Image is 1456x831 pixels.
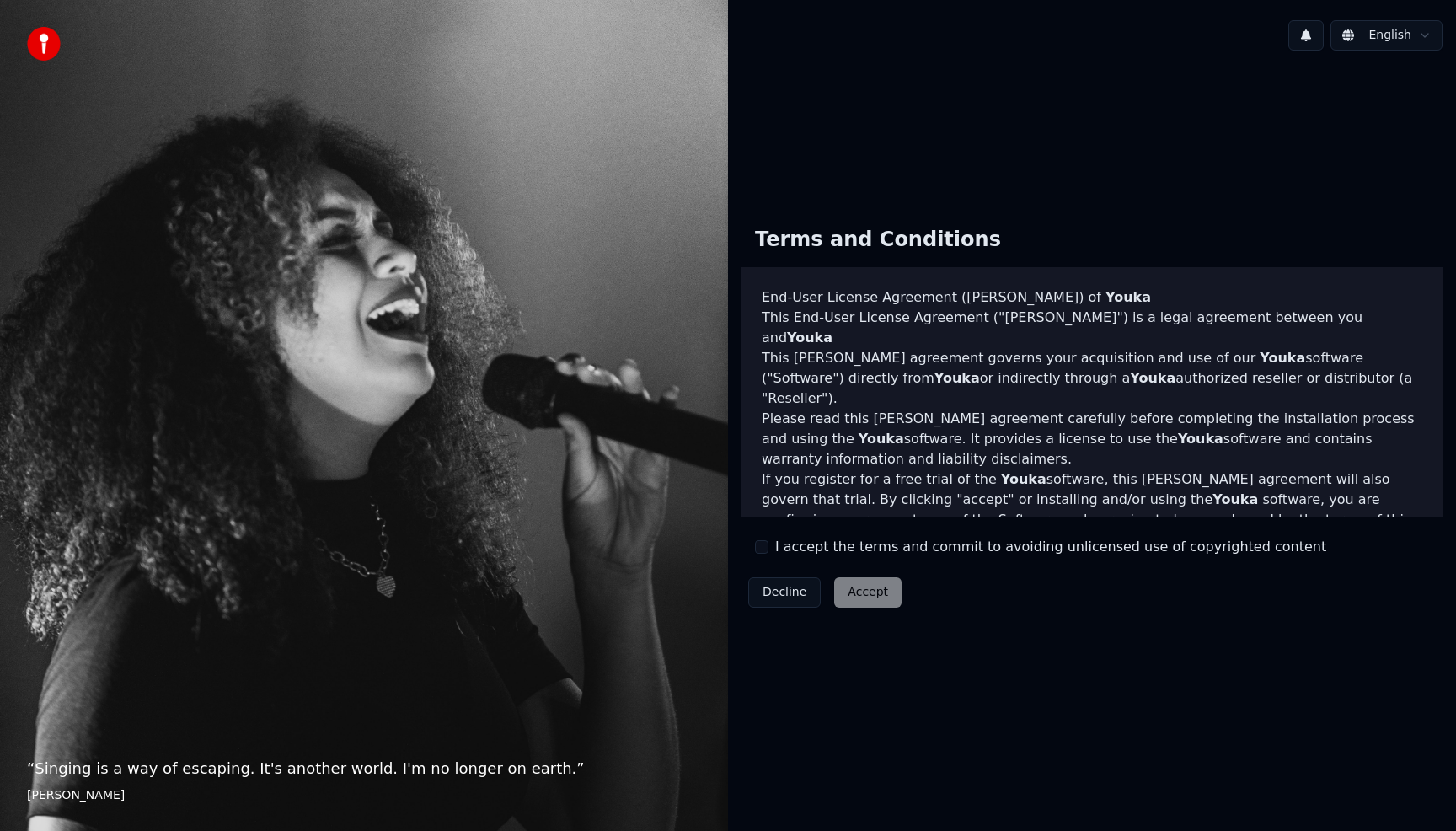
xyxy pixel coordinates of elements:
[787,330,832,346] span: Youka
[1260,350,1305,366] span: Youka
[1178,431,1223,447] span: Youka
[27,27,61,61] img: youka
[1130,370,1175,386] span: Youka
[762,287,1422,308] h3: End-User License Agreement ([PERSON_NAME]) of
[27,787,701,804] footer: [PERSON_NAME]
[741,213,1014,267] div: Terms and Conditions
[762,348,1422,409] p: This [PERSON_NAME] agreement governs your acquisition and use of our software ("Software") direct...
[934,370,980,386] span: Youka
[762,469,1422,550] p: If you register for a free trial of the software, this [PERSON_NAME] agreement will also govern t...
[748,577,821,608] button: Decline
[1212,491,1258,507] span: Youka
[859,431,904,447] span: Youka
[27,757,701,780] p: “ Singing is a way of escaping. It's another world. I'm no longer on earth. ”
[762,308,1422,348] p: This End-User License Agreement ("[PERSON_NAME]") is a legal agreement between you and
[775,537,1326,557] label: I accept the terms and commit to avoiding unlicensed use of copyrighted content
[1001,471,1046,487] span: Youka
[762,409,1422,469] p: Please read this [PERSON_NAME] agreement carefully before completing the installation process and...
[1105,289,1151,305] span: Youka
